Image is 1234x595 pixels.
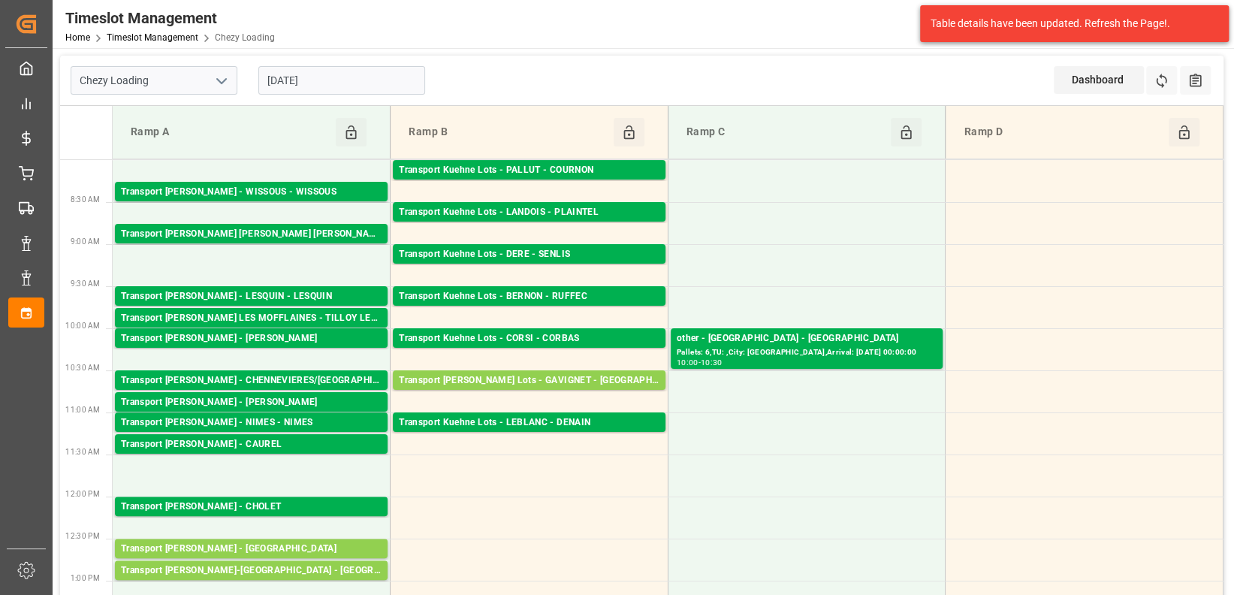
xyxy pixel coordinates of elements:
[399,430,659,443] div: Pallets: 8,TU: 413,City: [GEOGRAPHIC_DATA],Arrival: [DATE] 00:00:00
[71,237,100,246] span: 9:00 AM
[121,542,382,557] div: Transport [PERSON_NAME] - [GEOGRAPHIC_DATA]
[121,326,382,339] div: Pallets: 3,TU: ,City: TILLOY LES MOFFLAINES,Arrival: [DATE] 00:00:00
[71,574,100,582] span: 1:00 PM
[399,346,659,359] div: Pallets: 5,TU: 265,City: [GEOGRAPHIC_DATA],Arrival: [DATE] 00:00:00
[65,322,100,330] span: 10:00 AM
[258,66,425,95] input: DD-MM-YYYY
[399,205,659,220] div: Transport Kuehne Lots - LANDOIS - PLAINTEL
[121,452,382,465] div: Pallets: ,TU: 90,City: CAUREL,Arrival: [DATE] 00:00:00
[121,331,382,346] div: Transport [PERSON_NAME] - [PERSON_NAME]
[677,331,937,346] div: other - [GEOGRAPHIC_DATA] - [GEOGRAPHIC_DATA]
[121,410,382,423] div: Pallets: 2,TU: 657,City: [GEOGRAPHIC_DATA],Arrival: [DATE] 00:00:00
[121,289,382,304] div: Transport [PERSON_NAME] - LESQUIN - LESQUIN
[399,373,659,388] div: Transport [PERSON_NAME] Lots - GAVIGNET - [GEOGRAPHIC_DATA]
[677,346,937,359] div: Pallets: 6,TU: ,City: [GEOGRAPHIC_DATA],Arrival: [DATE] 00:00:00
[399,304,659,317] div: Pallets: 1,TU: 721,City: RUFFEC,Arrival: [DATE] 00:00:00
[399,289,659,304] div: Transport Kuehne Lots - BERNON - RUFFEC
[65,32,90,43] a: Home
[71,195,100,204] span: 8:30 AM
[125,118,336,146] div: Ramp A
[958,118,1169,146] div: Ramp D
[210,69,232,92] button: open menu
[121,200,382,213] div: Pallets: 27,TU: 908,City: WISSOUS,Arrival: [DATE] 00:00:00
[698,359,701,366] div: -
[65,7,275,29] div: Timeslot Management
[121,185,382,200] div: Transport [PERSON_NAME] - WISSOUS - WISSOUS
[71,279,100,288] span: 9:30 AM
[65,364,100,372] span: 10:30 AM
[121,415,382,430] div: Transport [PERSON_NAME] - NIMES - NIMES
[403,118,614,146] div: Ramp B
[121,563,382,578] div: Transport [PERSON_NAME]-[GEOGRAPHIC_DATA] - [GEOGRAPHIC_DATA]-[GEOGRAPHIC_DATA]
[121,242,382,255] div: Pallets: ,TU: 85,City: [PERSON_NAME] [PERSON_NAME],Arrival: [DATE] 00:00:00
[399,388,659,401] div: Pallets: ,TU: 168,City: [GEOGRAPHIC_DATA],Arrival: [DATE] 00:00:00
[121,430,382,443] div: Pallets: 4,TU: 69,City: [GEOGRAPHIC_DATA],Arrival: [DATE] 00:00:00
[399,331,659,346] div: Transport Kuehne Lots - CORSI - CORBAS
[71,66,237,95] input: Type to search/select
[677,359,698,366] div: 10:00
[121,500,382,515] div: Transport [PERSON_NAME] - CHOLET
[65,448,100,456] span: 11:30 AM
[701,359,723,366] div: 10:30
[399,262,659,275] div: Pallets: 3,TU: 556,City: [GEOGRAPHIC_DATA],Arrival: [DATE] 00:00:00
[121,373,382,388] div: Transport [PERSON_NAME] - CHENNEVIERES/[GEOGRAPHIC_DATA] - [GEOGRAPHIC_DATA]/MARNE CEDEX
[121,437,382,452] div: Transport [PERSON_NAME] - CAUREL
[121,346,382,359] div: Pallets: 7,TU: 1040,City: [GEOGRAPHIC_DATA],Arrival: [DATE] 00:00:00
[121,515,382,527] div: Pallets: 21,TU: 666,City: CHOLET,Arrival: [DATE] 00:00:00
[121,304,382,317] div: Pallets: 6,TU: 15,City: LESQUIN,Arrival: [DATE] 00:00:00
[121,557,382,569] div: Pallets: 14,TU: 914,City: [GEOGRAPHIC_DATA],Arrival: [DATE] 00:00:00
[65,406,100,414] span: 11:00 AM
[399,220,659,233] div: Pallets: 3,TU: 523,City: [GEOGRAPHIC_DATA],Arrival: [DATE] 00:00:00
[65,490,100,498] span: 12:00 PM
[121,578,382,591] div: Pallets: 11,TU: 250,City: [GEOGRAPHIC_DATA],Arrival: [DATE] 00:00:00
[121,395,382,410] div: Transport [PERSON_NAME] - [PERSON_NAME]
[680,118,892,146] div: Ramp C
[399,247,659,262] div: Transport Kuehne Lots - DERE - SENLIS
[399,178,659,191] div: Pallets: 5,TU: 583,City: [GEOGRAPHIC_DATA],Arrival: [DATE] 00:00:00
[121,388,382,401] div: Pallets: 7,TU: 216,City: [GEOGRAPHIC_DATA]/MARNE CEDEX,Arrival: [DATE] 00:00:00
[107,32,198,43] a: Timeslot Management
[121,227,382,242] div: Transport [PERSON_NAME] [PERSON_NAME] [PERSON_NAME]
[931,16,1207,32] div: Table details have been updated. Refresh the Page!.
[399,163,659,178] div: Transport Kuehne Lots - PALLUT - COURNON
[399,415,659,430] div: Transport Kuehne Lots - LEBLANC - DENAIN
[1054,66,1144,94] div: Dashboard
[65,532,100,540] span: 12:30 PM
[121,311,382,326] div: Transport [PERSON_NAME] LES MOFFLAINES - TILLOY LES MOFFLAINES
